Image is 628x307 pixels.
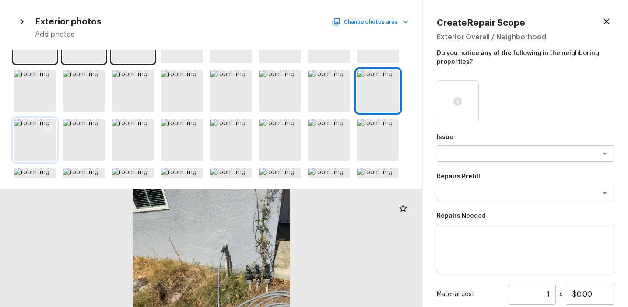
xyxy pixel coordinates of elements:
[333,16,408,28] button: Change photos area
[437,172,614,181] p: Repairs Prefill
[437,290,504,299] p: Material cost
[437,284,614,305] div: x
[599,187,611,199] button: Open
[35,30,408,39] h5: Add photos
[437,45,614,66] p: Do you notice any of the following in the neighboring properties?
[437,17,525,29] h4: Create Repair Scope
[437,32,614,42] h5: Exterior Overall / Neighborhood
[599,147,611,160] button: Open
[437,212,614,220] p: Repairs Needed
[437,133,614,142] p: Issue
[35,16,102,28] h4: Exterior photos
